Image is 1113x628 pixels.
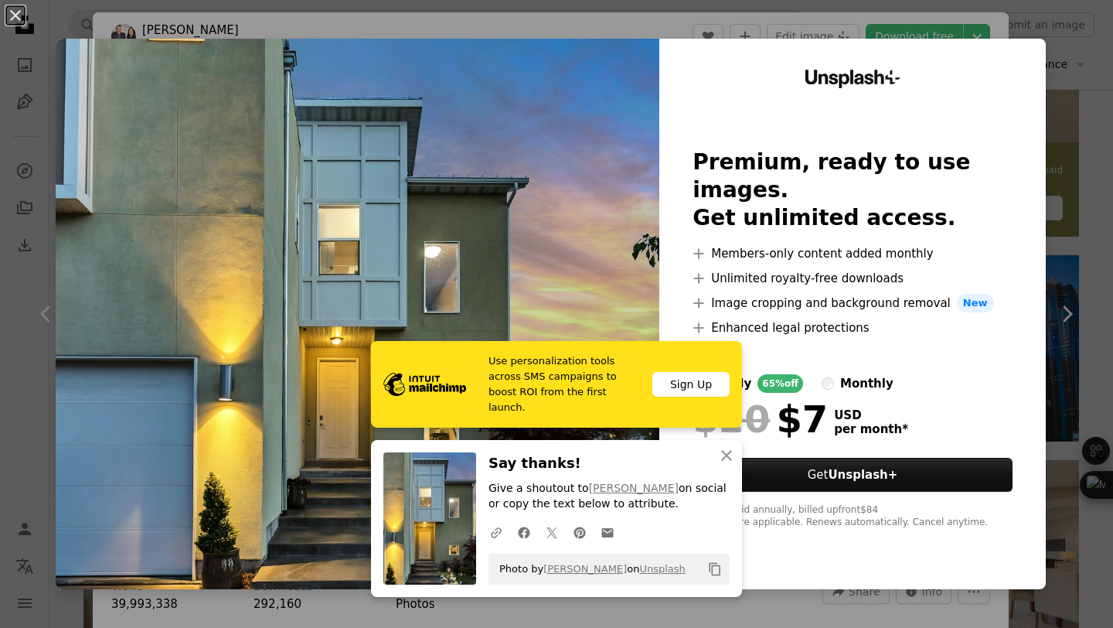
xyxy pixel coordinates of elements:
span: Use personalization tools across SMS campaigns to boost ROI from the first launch. [488,353,640,415]
div: monthly [840,374,893,393]
h3: Say thanks! [488,452,730,475]
a: Share on Twitter [538,517,566,548]
span: USD [834,408,908,422]
button: Copy to clipboard [702,556,728,582]
a: Share over email [594,517,621,548]
input: monthly [822,377,834,390]
button: GetUnsplash+ [693,458,1013,492]
li: Unlimited royalty-free downloads [693,269,1013,288]
a: Use personalization tools across SMS campaigns to boost ROI from the first launch.Sign Up [371,341,742,428]
div: Sign Up [652,372,730,397]
span: Photo by on [492,557,686,582]
strong: Unsplash+ [828,468,897,482]
div: * When paid annually, billed upfront $84 Taxes where applicable. Renews automatically. Cancel any... [693,504,1013,529]
div: $7 [693,399,828,439]
a: Unsplash [639,563,685,575]
span: per month * [834,422,908,436]
div: 65% off [757,374,803,393]
a: [PERSON_NAME] [589,482,679,494]
img: file-1690386555781-336d1949dad1image [383,373,466,396]
h2: Premium, ready to use images. Get unlimited access. [693,148,1013,232]
li: Members-only content added monthly [693,244,1013,263]
span: New [957,294,994,312]
a: Share on Facebook [510,517,538,548]
a: Share on Pinterest [566,517,594,548]
p: Give a shoutout to on social or copy the text below to attribute. [488,481,730,512]
li: Image cropping and background removal [693,294,1013,312]
li: Enhanced legal protections [693,319,1013,337]
a: [PERSON_NAME] [543,563,627,575]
